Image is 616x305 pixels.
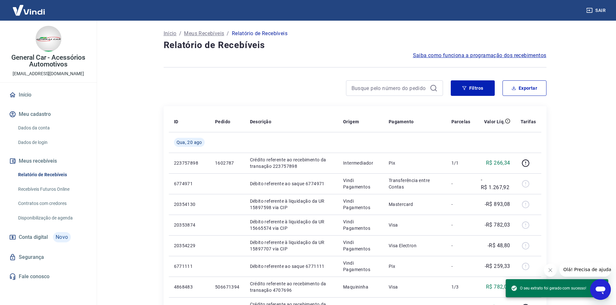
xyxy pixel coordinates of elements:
p: - [451,222,470,228]
p: [EMAIL_ADDRESS][DOMAIN_NAME] [13,70,84,77]
p: -R$ 48,80 [488,242,510,249]
p: Relatório de Recebíveis [232,30,287,37]
a: Relatório de Recebíveis [16,168,89,181]
p: R$ 782,03 [486,283,510,291]
a: Contratos com credores [16,197,89,210]
h4: Relatório de Recebíveis [164,39,546,52]
iframe: Fechar mensagem [544,264,557,277]
p: Valor Líq. [484,118,505,125]
p: Intermediador [343,160,378,166]
a: Conta digitalNovo [8,229,89,245]
p: Crédito referente ao recebimento da transação 223757898 [250,157,333,169]
a: Saiba como funciona a programação dos recebimentos [413,52,546,59]
p: Vindi Pagamentos [343,219,378,231]
p: - [451,180,470,187]
p: / [227,30,229,37]
input: Busque pelo número do pedido [351,83,427,93]
p: 1/1 [451,160,470,166]
button: Meus recebíveis [8,154,89,168]
p: -R$ 259,33 [485,262,510,270]
span: Novo [53,232,71,242]
p: 6771111 [174,263,205,269]
p: Débito referente à liquidação da UR 15665574 via CIP [250,219,333,231]
a: Início [8,88,89,102]
button: Meu cadastro [8,107,89,121]
p: R$ 266,34 [486,159,510,167]
p: 506671394 [215,284,240,290]
p: 1602787 [215,160,240,166]
p: Transferência entre Contas [389,177,441,190]
p: 20353874 [174,222,205,228]
a: Recebíveis Futuros Online [16,183,89,196]
p: Débito referente ao saque 6774971 [250,180,333,187]
p: / [179,30,181,37]
p: 6774971 [174,180,205,187]
p: Vindi Pagamentos [343,177,378,190]
p: Visa Electron [389,242,441,249]
a: Segurança [8,250,89,264]
p: Vindi Pagamentos [343,260,378,273]
p: -R$ 782,03 [485,221,510,229]
p: General Car - Acessórios Automotivos [5,54,92,68]
p: ID [174,118,178,125]
a: Meus Recebíveis [184,30,224,37]
img: 06814b48-87af-4c93-9090-610e3dfbc8c7.jpeg [36,26,61,52]
p: Visa [389,222,441,228]
p: Mastercard [389,201,441,208]
iframe: Botão para abrir a janela de mensagens [590,279,611,300]
p: Crédito referente ao recebimento da transação 4707696 [250,280,333,293]
p: -R$ 893,08 [485,200,510,208]
p: 1/3 [451,284,470,290]
p: -R$ 1.267,92 [481,176,510,191]
p: - [451,263,470,269]
iframe: Mensagem da empresa [559,262,611,277]
p: 223757898 [174,160,205,166]
p: Parcelas [451,118,470,125]
button: Exportar [503,80,546,96]
span: Olá! Precisa de ajuda? [4,5,54,10]
p: - [451,201,470,208]
img: Vindi [8,0,50,20]
p: Maquininha [343,284,378,290]
p: Pagamento [389,118,414,125]
button: Filtros [451,80,495,96]
p: 20354130 [174,201,205,208]
span: Conta digital [19,233,48,242]
p: - [451,242,470,249]
p: Pix [389,263,441,269]
span: O seu extrato foi gerado com sucesso! [511,285,586,291]
p: 20354229 [174,242,205,249]
a: Dados da conta [16,121,89,135]
p: Pix [389,160,441,166]
p: Débito referente à liquidação da UR 15897598 via CIP [250,198,333,211]
p: Origem [343,118,359,125]
p: Tarifas [521,118,536,125]
p: Débito referente à liquidação da UR 15897707 via CIP [250,239,333,252]
p: 4868483 [174,284,205,290]
a: Disponibilização de agenda [16,211,89,225]
p: Descrição [250,118,272,125]
p: Vindi Pagamentos [343,198,378,211]
button: Sair [585,5,608,16]
span: Qua, 20 ago [177,139,202,146]
p: Vindi Pagamentos [343,239,378,252]
p: Visa [389,284,441,290]
a: Início [164,30,177,37]
p: Pedido [215,118,230,125]
p: Débito referente ao saque 6771111 [250,263,333,269]
a: Dados de login [16,136,89,149]
a: Fale conosco [8,269,89,284]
